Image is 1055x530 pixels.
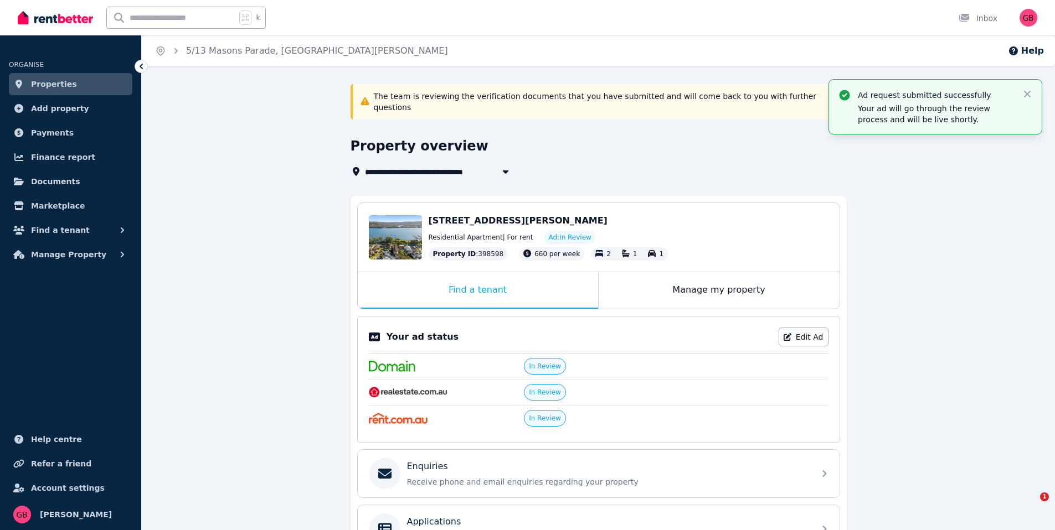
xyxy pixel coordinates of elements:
[351,137,488,155] h1: Property overview
[9,477,132,499] a: Account settings
[1008,44,1044,58] button: Help
[429,233,533,242] span: Residential Apartment | For rent
[9,195,132,217] a: Marketplace
[1017,492,1044,519] iframe: Intercom live chat
[534,250,580,258] span: 660 per week
[31,481,105,495] span: Account settings
[959,13,997,24] div: Inbox
[429,247,508,261] div: : 398598
[31,175,80,188] span: Documents
[369,413,428,424] img: Rent.com.au
[13,506,31,523] img: Georga Brown
[529,388,561,397] span: In Review
[858,90,1013,101] p: Ad request submitted successfully
[31,150,95,164] span: Finance report
[31,102,89,115] span: Add property
[374,91,840,113] p: The team is reviewing the verification documents that you have submitted and will come back to yo...
[599,272,840,309] div: Manage my property
[659,250,663,258] span: 1
[31,433,82,446] span: Help centre
[369,361,415,372] img: Domain.com.au
[9,453,132,475] a: Refer a friend
[548,233,591,242] span: Ad: In Review
[256,13,260,22] span: k
[9,243,132,266] button: Manage Property
[9,97,132,119] a: Add property
[9,61,44,69] span: ORGANISE
[529,414,561,423] span: In Review
[9,73,132,95] a: Properties
[9,170,132,193] a: Documents
[1040,492,1049,501] span: 1
[369,387,448,398] img: RealEstate.com.au
[9,219,132,241] button: Find a tenant
[31,126,74,139] span: Payments
[407,515,461,528] p: Applications
[606,250,611,258] span: 2
[433,250,476,258] span: Property ID
[142,35,461,66] nav: Breadcrumb
[358,272,598,309] div: Find a tenant
[31,248,106,261] span: Manage Property
[186,45,448,56] a: 5/13 Masons Parade, [GEOGRAPHIC_DATA][PERSON_NAME]
[779,328,828,346] a: Edit Ad
[529,362,561,371] span: In Review
[358,450,840,497] a: EnquiriesReceive phone and email enquiries regarding your property
[31,77,77,91] span: Properties
[31,224,90,237] span: Find a tenant
[18,9,93,26] img: RentBetter
[407,476,808,487] p: Receive phone and email enquiries regarding your property
[9,146,132,168] a: Finance report
[858,103,1013,125] p: Your ad will go through the review process and will be live shortly.
[387,330,459,344] p: Your ad status
[1020,9,1037,27] img: Georga Brown
[31,199,85,212] span: Marketplace
[429,215,608,226] span: [STREET_ADDRESS][PERSON_NAME]
[31,457,91,470] span: Refer a friend
[633,250,637,258] span: 1
[40,508,112,521] span: [PERSON_NAME]
[9,122,132,144] a: Payments
[407,460,448,473] p: Enquiries
[9,428,132,450] a: Help centre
